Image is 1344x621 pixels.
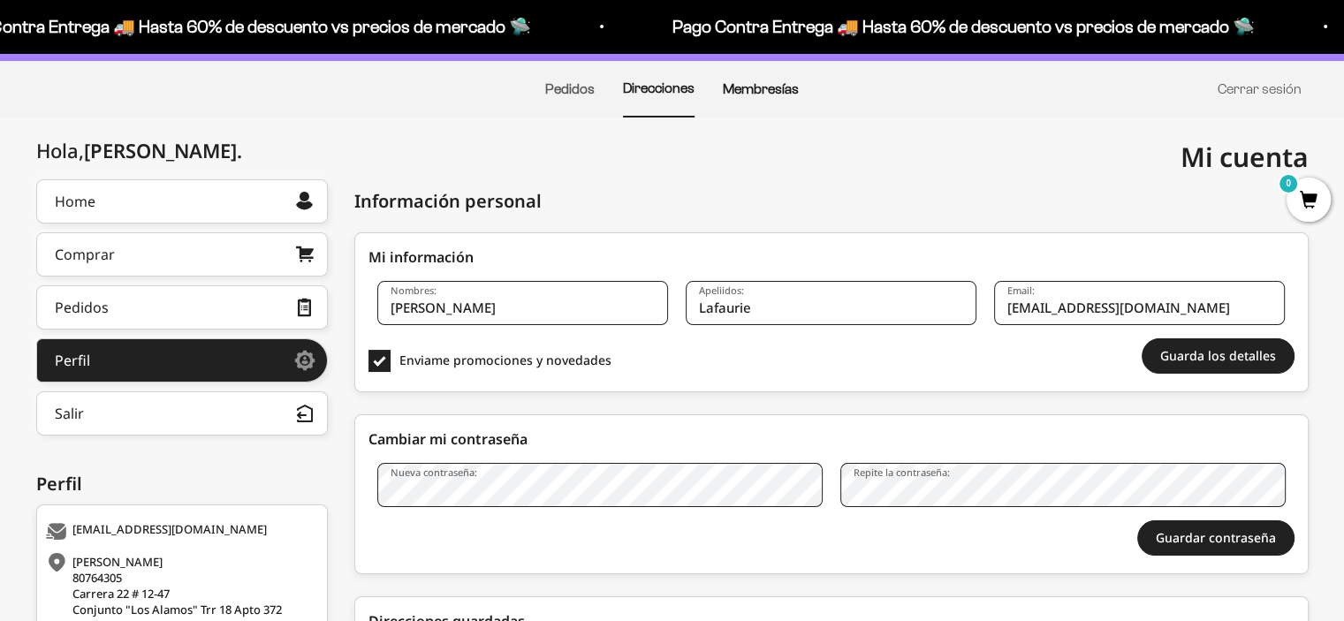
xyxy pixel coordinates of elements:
[1007,284,1035,297] label: Email:
[368,350,659,372] label: Enviame promociones y novedades
[545,81,595,96] a: Pedidos
[623,80,695,95] a: Direcciones
[36,140,242,162] div: Hola,
[36,471,328,497] div: Perfil
[55,406,84,420] div: Salir
[391,466,477,479] label: Nueva contraseña:
[84,137,242,163] span: [PERSON_NAME]
[46,523,314,541] div: [EMAIL_ADDRESS][DOMAIN_NAME]
[36,285,328,329] a: Pedidos
[854,466,950,479] label: Repite la contraseña:
[368,246,1295,268] div: Mi información
[55,300,109,314] div: Pedidos
[1137,520,1295,556] button: Guardar contraseña
[1218,81,1302,96] a: Cerrar sesión
[699,284,744,297] label: Apeliidos:
[1142,338,1295,374] button: Guarda los detalles
[1181,139,1309,175] span: Mi cuenta
[55,194,95,208] div: Home
[1278,173,1299,194] mark: 0
[237,137,242,163] span: .
[1287,192,1331,211] a: 0
[55,353,90,367] div: Perfil
[36,391,328,435] button: Salir
[368,428,1295,450] div: Cambiar mi contraseña
[354,188,542,215] div: Información personal
[36,338,328,382] a: Perfil
[55,247,115,261] div: Comprar
[391,284,437,297] label: Nombres:
[36,232,328,276] a: Comprar
[36,179,328,223] a: Home
[723,81,799,96] a: Membresías
[667,12,1249,41] p: Pago Contra Entrega 🚚 Hasta 60% de descuento vs precios de mercado 🛸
